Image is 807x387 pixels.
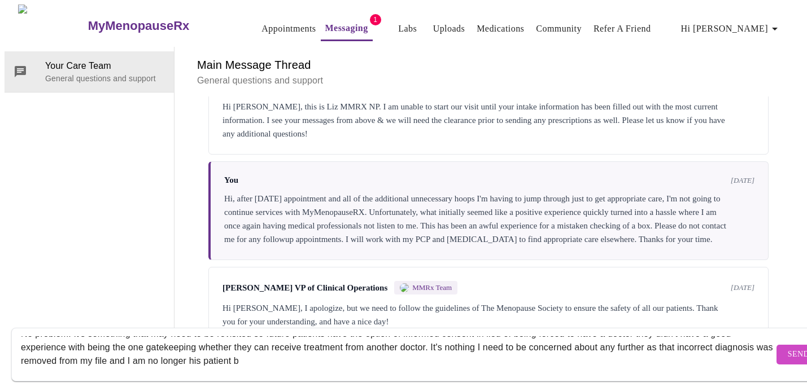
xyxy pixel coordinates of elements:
[197,74,780,87] p: General questions and support
[398,21,417,37] a: Labs
[731,176,754,185] span: [DATE]
[88,19,190,33] h3: MyMenopauseRx
[21,336,774,372] textarea: Send a message about your appointment
[45,59,165,73] span: Your Care Team
[325,20,368,36] a: Messaging
[472,17,529,40] button: Medications
[429,17,470,40] button: Uploads
[370,14,381,25] span: 1
[390,17,426,40] button: Labs
[433,21,465,37] a: Uploads
[224,175,238,185] span: You
[18,5,86,47] img: MyMenopauseRx Logo
[681,21,782,37] span: Hi [PERSON_NAME]
[197,56,780,74] h6: Main Message Thread
[677,17,786,40] button: Hi [PERSON_NAME]
[536,21,582,37] a: Community
[261,21,316,37] a: Appointments
[531,17,586,40] button: Community
[5,51,174,92] div: Your Care TeamGeneral questions and support
[731,283,754,292] span: [DATE]
[45,73,165,84] p: General questions and support
[223,301,754,328] div: Hi [PERSON_NAME], I apologize, but we need to follow the guidelines of The Menopause Society to e...
[223,100,754,140] div: Hi [PERSON_NAME], this is Liz MMRX NP. I am unable to start our visit until your intake informati...
[589,17,656,40] button: Refer a Friend
[257,17,320,40] button: Appointments
[86,6,234,46] a: MyMenopauseRx
[400,283,409,292] img: MMRX
[224,192,754,246] div: Hi, after [DATE] appointment and all of the additional unnecessary hoops I'm having to jump throu...
[477,21,524,37] a: Medications
[321,17,373,41] button: Messaging
[223,283,387,293] span: [PERSON_NAME] VP of Clinical Operations
[412,283,452,292] span: MMRx Team
[594,21,651,37] a: Refer a Friend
